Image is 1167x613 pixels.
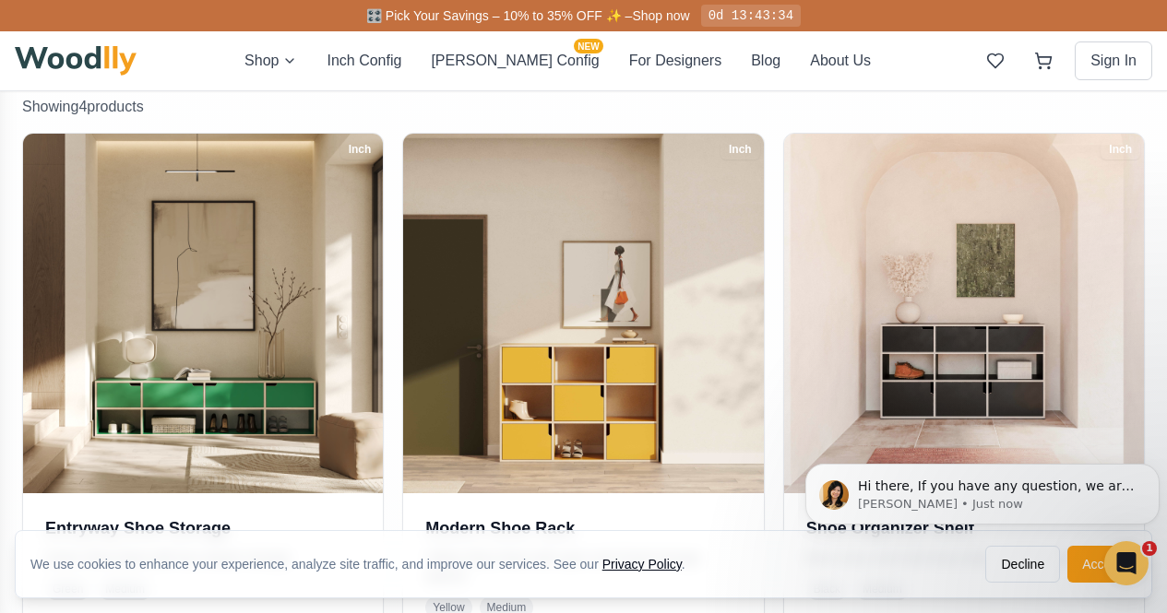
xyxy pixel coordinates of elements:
[244,50,297,72] button: Shop
[798,425,1167,563] iframe: Intercom notifications message
[327,50,401,72] button: Inch Config
[45,515,361,541] h3: Entryway Shoe Storage
[701,5,801,27] div: 0d 13:43:34
[1075,41,1152,80] button: Sign In
[632,8,689,23] a: Shop now
[574,39,602,53] span: NEW
[985,546,1060,583] button: Decline
[22,96,1145,118] p: Showing 4 product s
[629,50,721,72] button: For Designers
[403,134,763,493] img: Modern Shoe Rack
[751,50,780,72] button: Blog
[1067,546,1137,583] button: Accept
[340,139,380,159] div: Inch
[810,50,871,72] button: About Us
[1104,541,1149,585] iframe: Intercom live chat
[23,134,383,493] img: Entryway Shoe Storage
[431,50,599,72] button: [PERSON_NAME] ConfigNEW
[720,139,760,159] div: Inch
[30,555,700,573] div: We use cookies to enhance your experience, analyze site traffic, and improve our services. See our .
[1101,139,1140,159] div: Inch
[425,515,741,541] h3: Modern Shoe Rack
[366,8,632,23] span: 🎛️ Pick Your Savings – 10% to 35% OFF ✨ –
[15,46,137,76] img: Woodlly
[784,134,1144,493] img: Shoe Organizer Shelf
[602,557,682,572] a: Privacy Policy
[1142,541,1157,556] span: 1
